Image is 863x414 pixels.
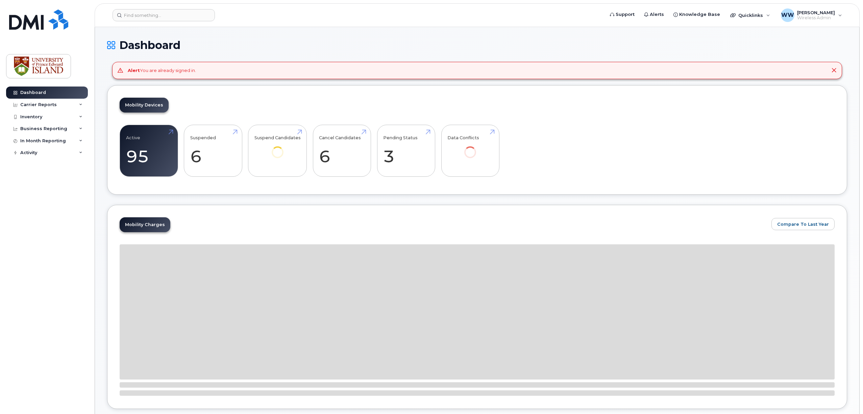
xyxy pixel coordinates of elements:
a: Suspend Candidates [254,128,301,167]
a: Cancel Candidates 6 [319,128,365,173]
div: You are already signed in. [128,67,196,74]
a: Mobility Charges [120,217,170,232]
a: Pending Status 3 [383,128,429,173]
a: Active 95 [126,128,172,173]
span: Compare To Last Year [777,221,829,227]
a: Data Conflicts [447,128,493,167]
h1: Dashboard [107,39,847,51]
a: Mobility Devices [120,98,169,113]
a: Suspended 6 [190,128,236,173]
button: Compare To Last Year [771,218,835,230]
strong: Alert [128,68,140,73]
